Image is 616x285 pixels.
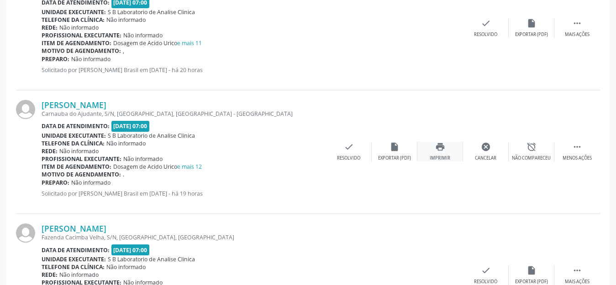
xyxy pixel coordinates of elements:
[474,31,497,38] div: Resolvido
[59,147,99,155] span: Não informado
[526,18,537,28] i: insert_drive_file
[106,263,146,271] span: Não informado
[565,31,590,38] div: Mais ações
[515,279,548,285] div: Exportar (PDF)
[111,244,150,255] span: [DATE] 07:00
[177,163,202,171] a: e mais 12
[378,155,411,161] div: Exportar (PDF)
[71,55,111,63] span: Não informado
[42,31,121,39] b: Profissional executante:
[42,24,58,31] b: Rede:
[42,190,326,197] p: Solicitado por [PERSON_NAME] Brasil em [DATE] - há 19 horas
[42,8,106,16] b: Unidade executante:
[512,155,551,161] div: Não compareceu
[108,132,195,140] span: S B Laboratorio de Analise Clinica
[526,142,537,152] i: alarm_off
[16,223,35,243] img: img
[42,100,106,110] a: [PERSON_NAME]
[16,100,35,119] img: img
[515,31,548,38] div: Exportar (PDF)
[59,24,99,31] span: Não informado
[111,121,150,131] span: [DATE] 07:00
[481,265,491,275] i: check
[430,155,450,161] div: Imprimir
[106,140,146,147] span: Não informado
[42,246,110,254] b: Data de atendimento:
[572,18,582,28] i: 
[526,265,537,275] i: insert_drive_file
[563,155,592,161] div: Menos ações
[42,39,111,47] b: Item de agendamento:
[42,223,106,233] a: [PERSON_NAME]
[123,171,124,178] span: .
[475,155,496,161] div: Cancelar
[113,163,202,171] span: Dosagem de Acido Urico
[59,271,99,279] span: Não informado
[435,142,445,152] i: print
[42,171,121,178] b: Motivo de agendamento:
[42,155,121,163] b: Profissional executante:
[123,47,124,55] span: ,
[481,18,491,28] i: check
[572,265,582,275] i: 
[42,271,58,279] b: Rede:
[42,122,110,130] b: Data de atendimento:
[42,263,105,271] b: Telefone da clínica:
[106,16,146,24] span: Não informado
[42,140,105,147] b: Telefone da clínica:
[42,233,463,241] div: Fazenda Cacimba Velha, S/N, [GEOGRAPHIC_DATA], [GEOGRAPHIC_DATA]
[108,8,195,16] span: S B Laboratorio de Analise Clinica
[42,132,106,140] b: Unidade executante:
[42,55,69,63] b: Preparo:
[42,16,105,24] b: Telefone da clínica:
[108,255,195,263] span: S B Laboratorio de Analise Clinica
[474,279,497,285] div: Resolvido
[42,147,58,155] b: Rede:
[42,66,463,74] p: Solicitado por [PERSON_NAME] Brasil em [DATE] - há 20 horas
[177,39,202,47] a: e mais 11
[113,39,202,47] span: Dosagem de Acido Urico
[42,255,106,263] b: Unidade executante:
[337,155,360,161] div: Resolvido
[390,142,400,152] i: insert_drive_file
[565,279,590,285] div: Mais ações
[42,163,111,171] b: Item de agendamento:
[572,142,582,152] i: 
[42,110,326,118] div: Carnauba do Ajudante, S/N, [GEOGRAPHIC_DATA], [GEOGRAPHIC_DATA] - [GEOGRAPHIC_DATA]
[123,155,163,163] span: Não informado
[71,179,111,187] span: Não informado
[42,179,69,187] b: Preparo:
[481,142,491,152] i: cancel
[42,47,121,55] b: Motivo de agendamento:
[123,31,163,39] span: Não informado
[344,142,354,152] i: check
